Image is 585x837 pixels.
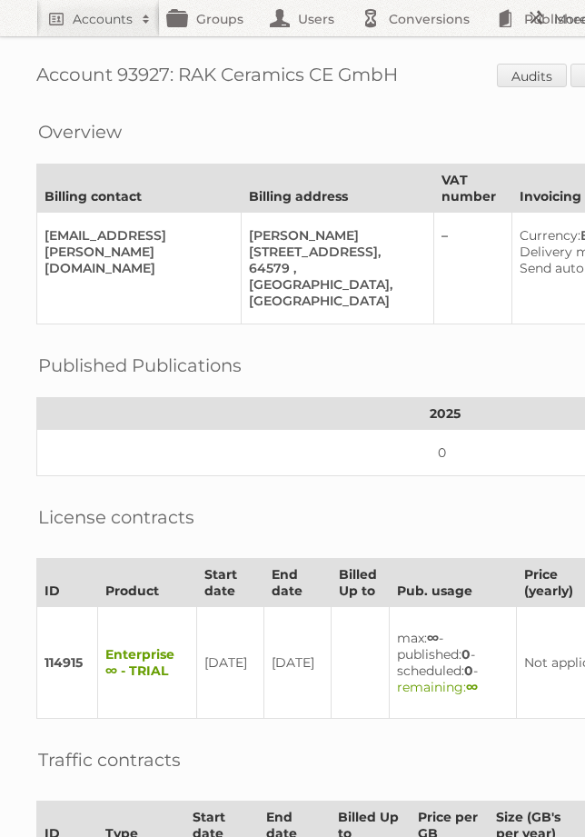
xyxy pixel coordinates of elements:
[520,227,580,244] span: Currency:
[37,607,98,719] td: 114915
[249,276,419,293] div: [GEOGRAPHIC_DATA],
[264,607,331,719] td: [DATE]
[37,164,242,213] th: Billing contact
[241,164,433,213] th: Billing address
[389,607,517,719] td: max: - published: - scheduled: -
[197,559,264,607] th: Start date
[38,746,181,773] h2: Traffic contracts
[38,352,242,379] h2: Published Publications
[38,503,194,531] h2: License contracts
[197,607,264,719] td: [DATE]
[45,227,226,276] div: [EMAIL_ADDRESS][PERSON_NAME][DOMAIN_NAME]
[249,260,419,276] div: 64579 ,
[434,164,512,213] th: VAT number
[249,227,419,260] div: [PERSON_NAME][STREET_ADDRESS],
[464,663,473,679] strong: 0
[427,630,439,646] strong: ∞
[98,607,197,719] td: Enterprise ∞ - TRIAL
[434,213,512,324] td: –
[466,679,478,695] strong: ∞
[37,559,98,607] th: ID
[264,559,331,607] th: End date
[331,559,389,607] th: Billed Up to
[397,679,478,695] span: remaining:
[98,559,197,607] th: Product
[73,10,133,28] h2: Accounts
[249,293,419,309] div: [GEOGRAPHIC_DATA]
[38,118,122,145] h2: Overview
[389,559,517,607] th: Pub. usage
[497,64,567,87] a: Audits
[461,646,471,663] strong: 0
